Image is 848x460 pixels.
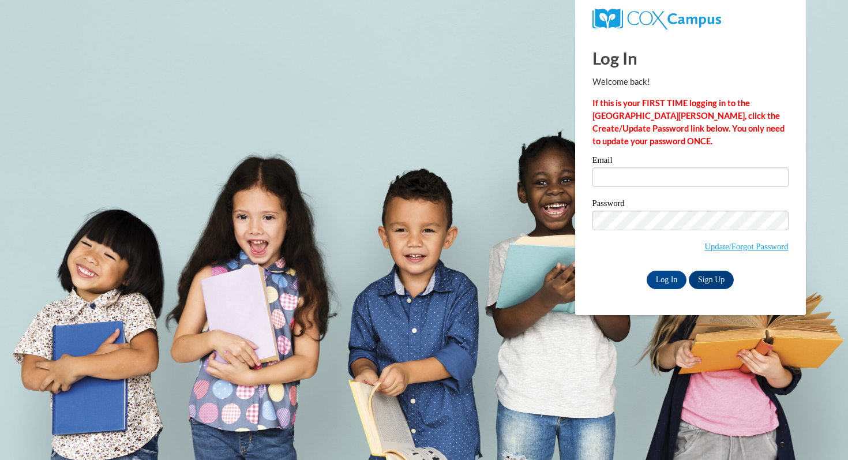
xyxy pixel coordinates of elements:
[704,242,788,251] a: Update/Forgot Password
[592,98,785,146] strong: If this is your FIRST TIME logging in to the [GEOGRAPHIC_DATA][PERSON_NAME], click the Create/Upd...
[592,76,789,88] p: Welcome back!
[592,46,789,70] h1: Log In
[592,13,721,23] a: COX Campus
[592,199,789,211] label: Password
[689,271,734,289] a: Sign Up
[647,271,687,289] input: Log In
[592,9,721,29] img: COX Campus
[592,156,789,167] label: Email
